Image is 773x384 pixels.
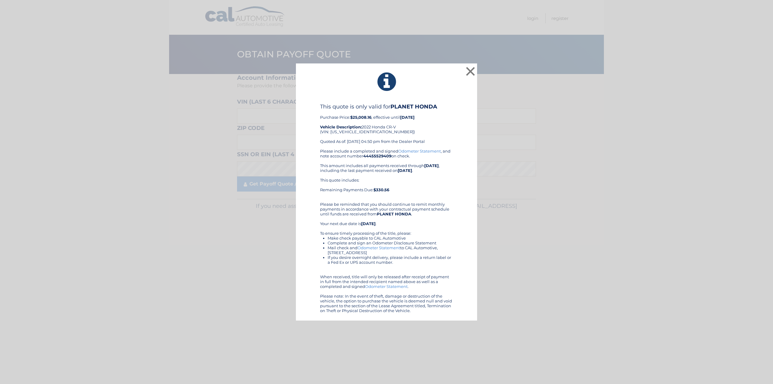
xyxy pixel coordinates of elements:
[390,103,437,110] b: PLANET HONDA
[398,168,412,173] b: [DATE]
[350,115,371,120] b: $25,008.16
[464,65,476,77] button: ×
[320,178,453,197] div: This quote includes: Remaining Payments Due:
[400,115,415,120] b: [DATE]
[363,153,391,158] b: 44455529409
[374,187,389,192] b: $330.56
[365,284,408,289] a: Odometer Statement
[377,211,411,216] b: PLANET HONDA
[358,245,400,250] a: Odometer Statement
[320,149,453,313] div: Please include a completed and signed , and note account number on check. This amount includes al...
[320,103,453,110] h4: This quote is only valid for
[320,124,362,129] strong: Vehicle Description:
[424,163,439,168] b: [DATE]
[361,221,376,226] b: [DATE]
[328,255,453,265] li: If you desire overnight delivery, please include a return label or a Fed Ex or UPS account number.
[328,236,453,240] li: Make check payable to CAL Automotive
[320,103,453,149] div: Purchase Price: , effective until 2022 Honda CR-V (VIN: [US_VEHICLE_IDENTIFICATION_NUMBER]) Quote...
[398,149,441,153] a: Odometer Statement
[328,240,453,245] li: Complete and sign an Odometer Disclosure Statement
[328,245,453,255] li: Mail check and to CAL Automotive, [STREET_ADDRESS]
